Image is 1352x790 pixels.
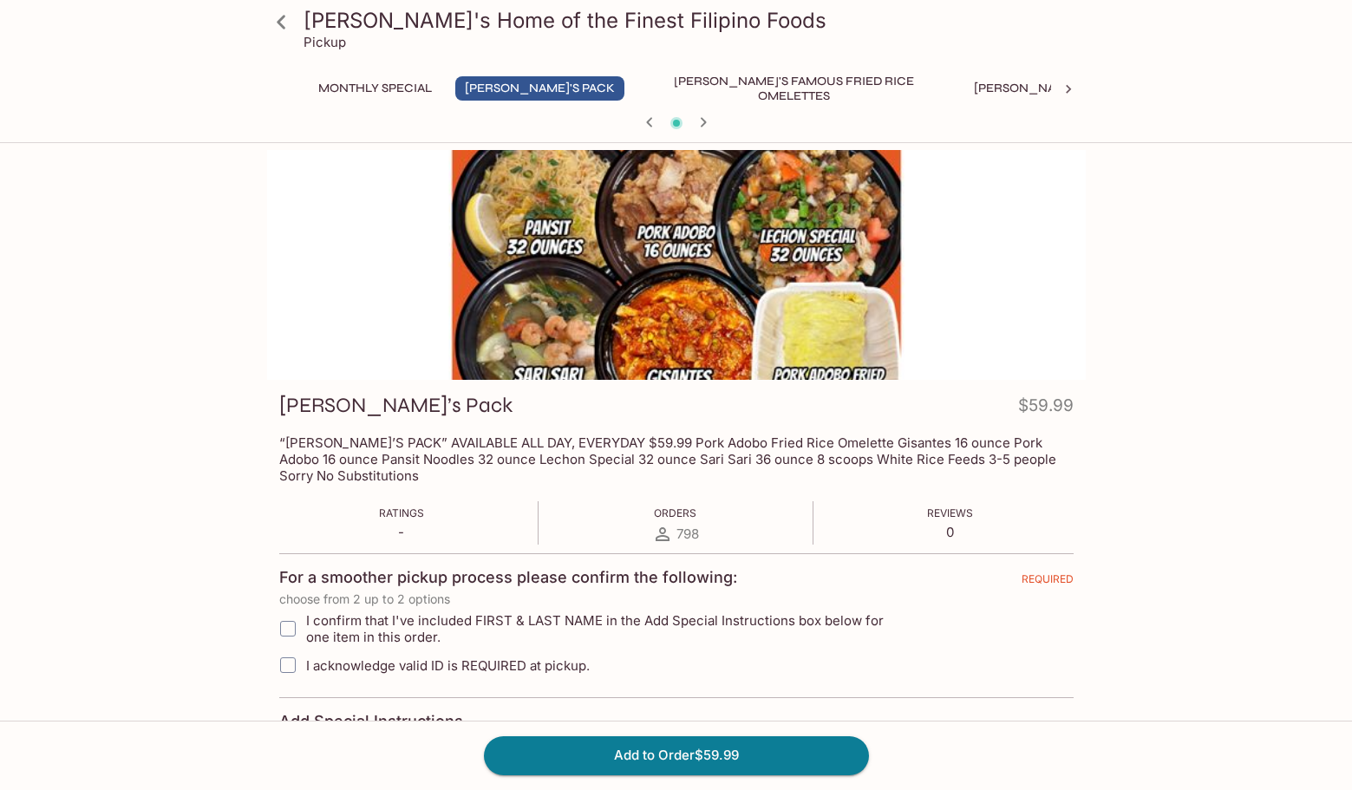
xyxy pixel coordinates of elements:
p: “[PERSON_NAME]’S PACK” AVAILABLE ALL DAY, EVERYDAY $59.99 Pork Adobo Fried Rice Omelette Gisantes... [279,434,1074,484]
h4: For a smoother pickup process please confirm the following: [279,568,737,587]
span: Reviews [927,506,973,519]
button: Monthly Special [309,76,441,101]
p: - [379,524,424,540]
button: [PERSON_NAME]'s Famous Fried Rice Omelettes [638,76,950,101]
p: 0 [927,524,973,540]
div: Elena’s Pack [267,150,1086,380]
p: choose from 2 up to 2 options [279,592,1074,606]
h3: [PERSON_NAME]’s Pack [279,392,513,419]
h3: [PERSON_NAME]'s Home of the Finest Filipino Foods [304,7,1079,34]
button: [PERSON_NAME]'s Pack [455,76,624,101]
span: I confirm that I've included FIRST & LAST NAME in the Add Special Instructions box below for one ... [306,612,907,645]
span: 798 [676,526,699,542]
span: Orders [654,506,696,519]
h4: Add Special Instructions [279,712,1074,731]
h4: $59.99 [1018,392,1074,426]
span: Ratings [379,506,424,519]
span: REQUIRED [1022,572,1074,592]
button: [PERSON_NAME]'s Mixed Plates [964,76,1185,101]
p: Pickup [304,34,346,50]
span: I acknowledge valid ID is REQUIRED at pickup. [306,657,590,674]
button: Add to Order$59.99 [484,736,869,774]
